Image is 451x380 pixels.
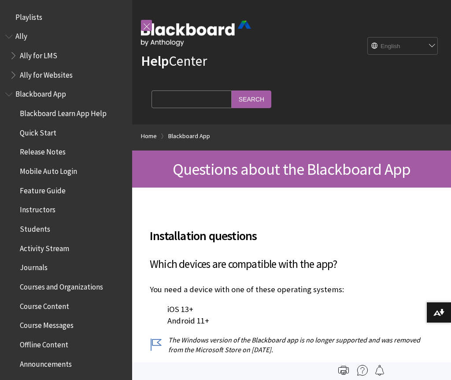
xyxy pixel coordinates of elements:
[141,21,251,46] img: Blackboard by Anthology
[20,279,103,291] span: Courses and Organizations
[20,260,48,272] span: Journals
[20,318,74,330] span: Course Messages
[150,226,433,245] span: Installation questions
[5,10,127,25] nav: Book outline for Playlists
[150,304,433,327] p: iOS 13+ Android 11+
[20,125,56,137] span: Quick Start
[20,164,77,176] span: Mobile Auto Login
[15,29,27,41] span: Ally
[20,299,69,311] span: Course Content
[168,131,210,142] a: Blackboard App
[232,90,271,108] input: Search
[374,365,385,376] img: Follow this page
[141,131,157,142] a: Home
[20,203,55,214] span: Instructors
[173,159,411,179] span: Questions about the Blackboard App
[15,10,42,22] span: Playlists
[20,241,69,253] span: Activity Stream
[20,357,72,369] span: Announcements
[20,145,66,157] span: Release Notes
[20,337,68,349] span: Offline Content
[20,183,66,195] span: Feature Guide
[20,222,50,233] span: Students
[15,87,66,99] span: Blackboard App
[5,29,127,83] nav: Book outline for Anthology Ally Help
[20,48,57,60] span: Ally for LMS
[141,52,207,70] a: HelpCenter
[368,38,438,55] select: Site Language Selector
[150,335,433,355] p: The Windows version of the Blackboard app is no longer supported and was removed from the Microso...
[20,68,73,79] span: Ally for Websites
[150,284,433,295] p: You need a device with one of these operating systems:
[338,365,349,376] img: Print
[141,52,169,70] strong: Help
[20,106,107,118] span: Blackboard Learn App Help
[357,365,368,376] img: More help
[150,256,433,273] h3: Which devices are compatible with the app?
